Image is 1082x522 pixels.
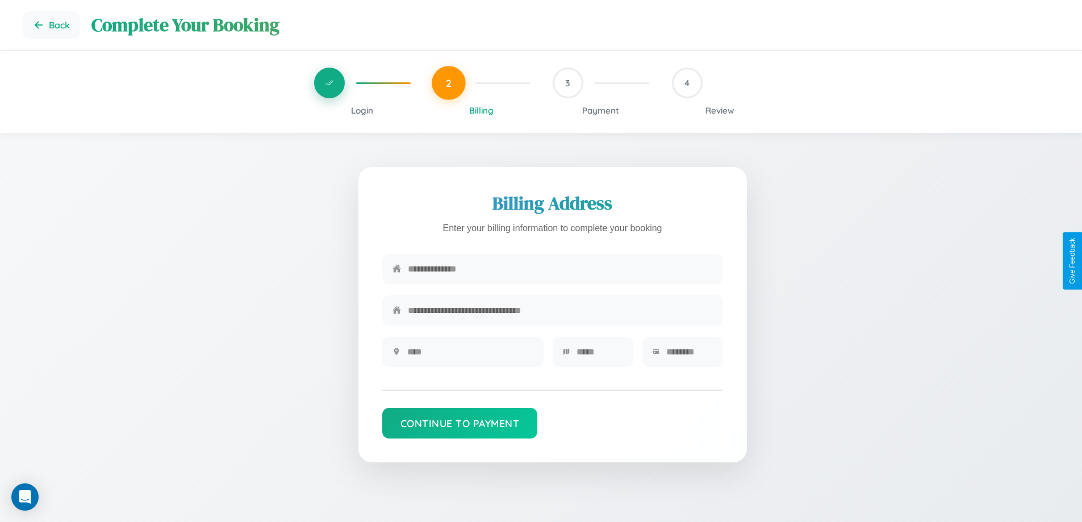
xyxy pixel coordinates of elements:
[684,77,690,89] span: 4
[11,483,39,511] div: Open Intercom Messenger
[382,220,723,237] p: Enter your billing information to complete your booking
[91,12,1059,37] h1: Complete Your Booking
[382,408,538,439] button: Continue to Payment
[446,77,452,89] span: 2
[1068,238,1076,284] div: Give Feedback
[469,105,494,116] span: Billing
[351,105,373,116] span: Login
[23,11,80,39] button: Go back
[705,105,734,116] span: Review
[565,77,570,89] span: 3
[382,191,723,216] h2: Billing Address
[582,105,619,116] span: Payment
